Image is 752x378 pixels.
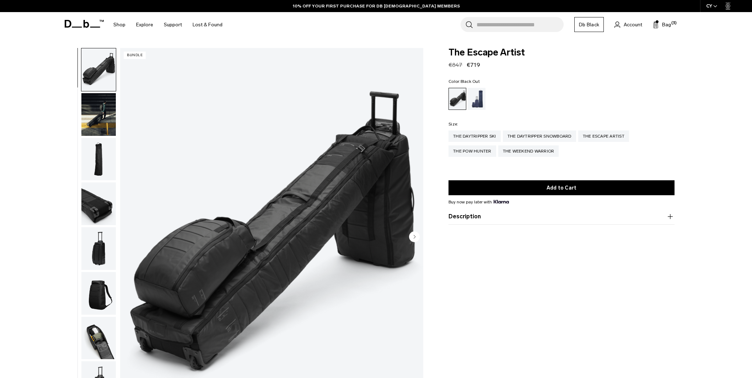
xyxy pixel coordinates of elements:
[653,20,671,29] button: Bag (3)
[124,52,146,59] p: Bundle
[193,12,222,37] a: Lost & Found
[81,138,116,181] img: The Escape Artist Black Out
[468,88,485,110] a: Blue Hour
[136,12,153,37] a: Explore
[81,272,116,315] img: The Escape Artist Black Out
[448,88,466,110] a: Black Out
[614,20,642,29] a: Account
[81,182,116,225] img: The Escape Artist Black Out
[108,12,228,37] nav: Main Navigation
[448,131,501,142] a: The Daytripper Ski
[578,131,629,142] a: The Escape Artist
[671,20,677,26] span: (3)
[574,17,604,32] a: Db Black
[81,317,116,360] img: The Escape Artist Black Out
[448,62,462,68] s: €847
[81,227,116,270] img: The Escape Artist Black Out
[448,48,675,57] span: The Escape Artist
[624,21,642,28] span: Account
[81,93,116,136] img: The Escape Artist Black Out
[448,122,458,126] legend: Size:
[448,180,675,195] button: Add to Cart
[81,272,116,315] button: The Escape Artist Black Out
[662,21,671,28] span: Bag
[113,12,125,37] a: Shop
[164,12,182,37] a: Support
[448,212,675,221] button: Description
[448,79,480,84] legend: Color:
[448,199,509,205] span: Buy now pay later with
[81,316,116,360] button: The Escape Artist Black Out
[494,200,509,203] img: {"height" => 20, "alt" => "Klarna"}
[81,48,116,91] img: The Escape Artist Black Out
[503,131,576,142] a: The Daytripper Snowboard
[461,79,480,84] span: Black Out
[448,145,496,157] a: The Pow Hunter
[498,145,559,157] a: The Weekend Warrior
[293,3,460,9] a: 10% OFF YOUR FIRST PURCHASE FOR DB [DEMOGRAPHIC_DATA] MEMBERS
[409,231,420,243] button: Next slide
[467,62,480,68] span: €719
[81,138,116,181] button: The Escape Artist Black Out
